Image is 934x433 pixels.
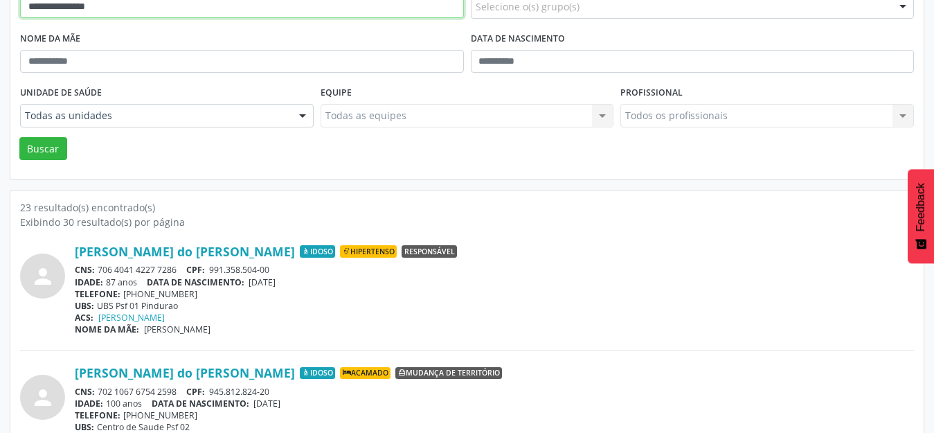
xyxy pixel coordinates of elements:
[75,421,94,433] span: UBS:
[186,264,205,276] span: CPF:
[340,367,390,380] span: Acamado
[75,300,914,312] div: UBS Psf 01 Pindurao
[20,200,914,215] div: 23 resultado(s) encontrado(s)
[75,276,914,288] div: 87 anos
[402,245,457,258] span: Responsável
[300,367,335,380] span: Idoso
[144,324,210,335] span: [PERSON_NAME]
[75,386,914,398] div: 702 1067 6754 2598
[915,183,927,231] span: Feedback
[75,276,103,288] span: IDADE:
[209,264,269,276] span: 991.358.504-00
[152,398,249,409] span: DATA DE NASCIMENTO:
[75,421,914,433] div: Centro de Saude Psf 02
[25,109,285,123] span: Todas as unidades
[30,264,55,289] i: person
[75,398,914,409] div: 100 anos
[19,137,67,161] button: Buscar
[253,398,280,409] span: [DATE]
[75,244,295,259] a: [PERSON_NAME] do [PERSON_NAME]
[395,367,502,380] span: Mudança de território
[908,169,934,263] button: Feedback - Mostrar pesquisa
[321,82,352,104] label: Equipe
[75,264,914,276] div: 706 4041 4227 7286
[75,398,103,409] span: IDADE:
[20,28,80,50] label: Nome da mãe
[75,288,120,300] span: TELEFONE:
[340,245,397,258] span: Hipertenso
[75,365,295,380] a: [PERSON_NAME] do [PERSON_NAME]
[300,245,335,258] span: Idoso
[147,276,244,288] span: DATA DE NASCIMENTO:
[75,324,139,335] span: NOME DA MÃE:
[75,264,95,276] span: CNS:
[620,82,683,104] label: Profissional
[75,312,93,324] span: ACS:
[98,312,165,324] a: [PERSON_NAME]
[209,386,269,398] span: 945.812.824-20
[75,409,120,421] span: TELEFONE:
[75,300,94,312] span: UBS:
[75,386,95,398] span: CNS:
[75,409,914,421] div: [PHONE_NUMBER]
[20,82,102,104] label: Unidade de saúde
[75,288,914,300] div: [PHONE_NUMBER]
[249,276,276,288] span: [DATE]
[20,215,914,229] div: Exibindo 30 resultado(s) por página
[186,386,205,398] span: CPF:
[471,28,565,50] label: Data de nascimento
